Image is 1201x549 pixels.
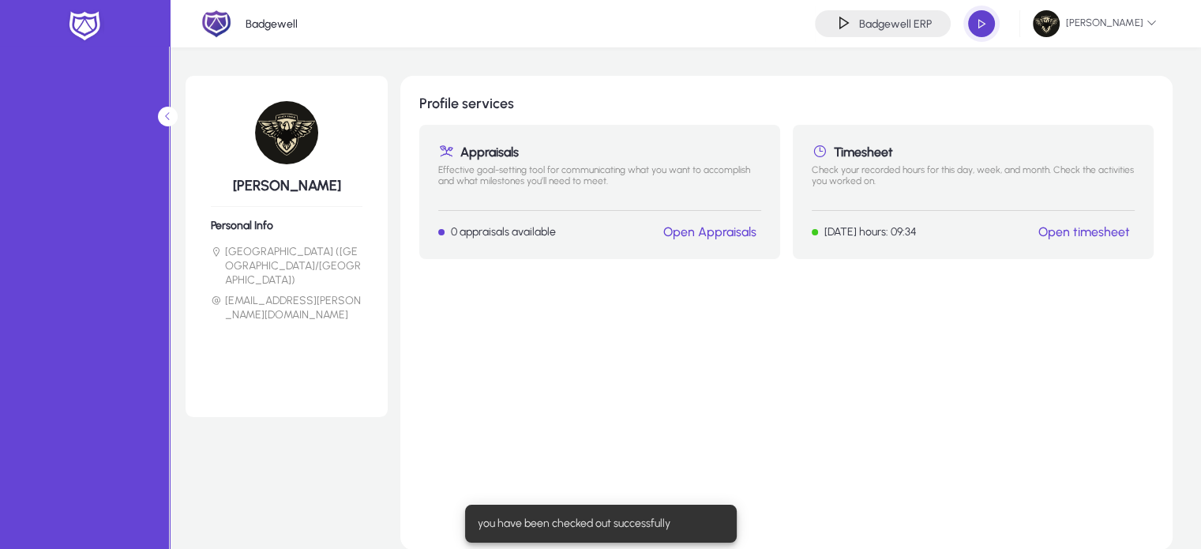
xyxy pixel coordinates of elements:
[812,164,1135,197] p: Check your recorded hours for this day, week, and month. Check the activities you worked on.
[1033,10,1060,37] img: 77.jpg
[824,225,917,239] p: [DATE] hours: 09:34
[438,164,761,197] p: Effective goal-setting tool for communicating what you want to accomplish and what milestones you...
[201,9,231,39] img: 2.png
[663,224,756,239] a: Open Appraisals
[465,505,730,543] div: you have been checked out successfully
[1020,9,1169,38] button: [PERSON_NAME]
[211,245,362,288] li: [GEOGRAPHIC_DATA] ([GEOGRAPHIC_DATA]/[GEOGRAPHIC_DATA])
[1034,224,1135,240] button: Open timesheet
[1038,224,1130,239] a: Open timesheet
[451,225,556,239] p: 0 appraisals available
[438,144,761,160] h1: Appraisals
[211,294,362,322] li: [EMAIL_ADDRESS][PERSON_NAME][DOMAIN_NAME]
[659,224,761,240] button: Open Appraisals
[211,219,362,232] h6: Personal Info
[65,9,104,43] img: white-logo.png
[211,177,362,194] h5: [PERSON_NAME]
[419,95,1154,112] h1: Profile services
[859,17,932,31] h4: Badgewell ERP
[812,144,1135,160] h1: Timesheet
[1033,10,1157,37] span: [PERSON_NAME]
[246,17,298,31] p: Badgewell
[255,101,318,164] img: 77.jpg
